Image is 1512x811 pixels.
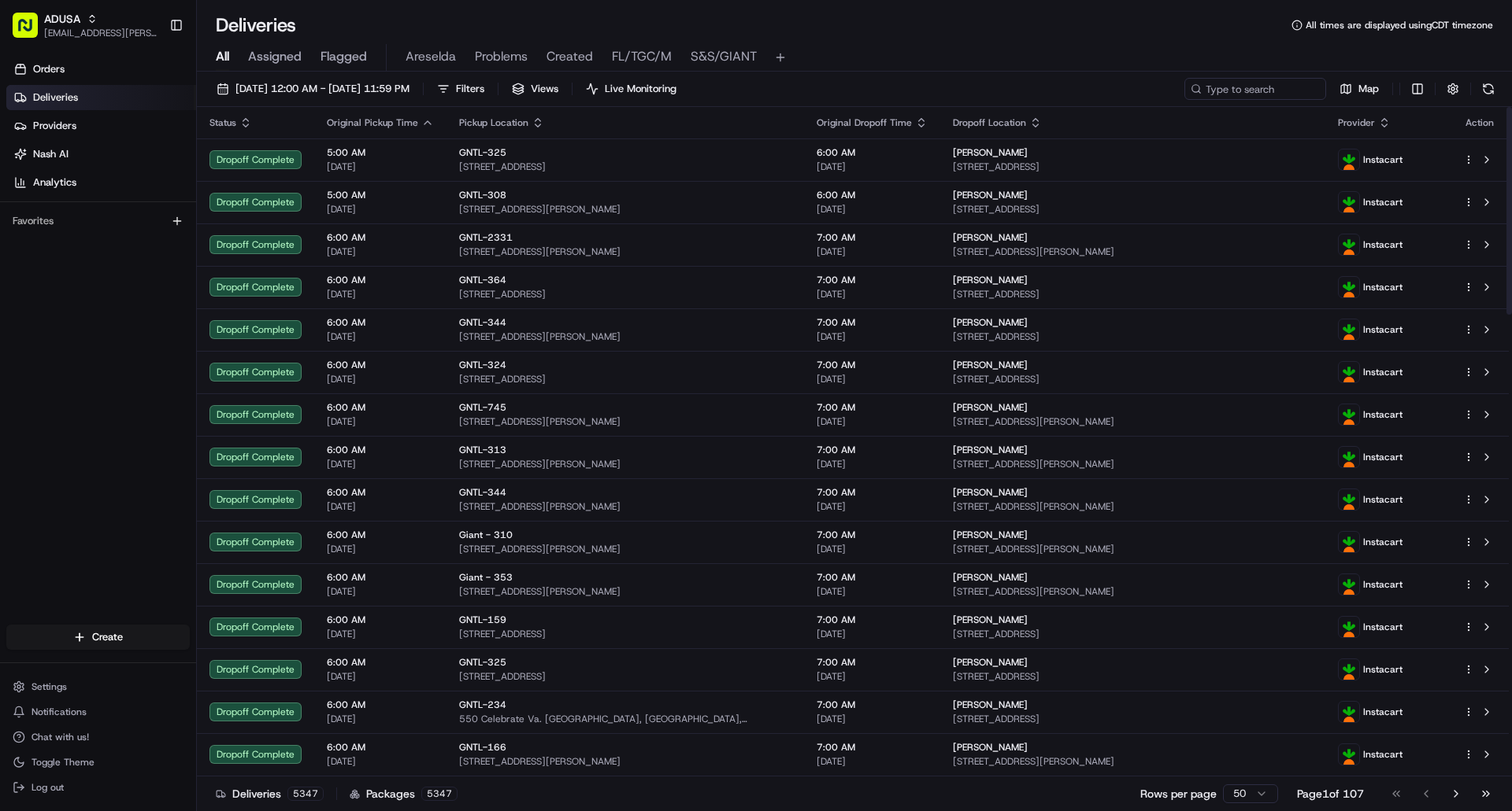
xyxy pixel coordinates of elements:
span: [STREET_ADDRESS] [459,288,791,300]
span: 6:00 AM [327,614,434,626]
span: Create [92,630,123,644]
button: Log out [6,776,190,798]
button: Create [6,625,190,650]
span: 6:00 AM [327,741,434,754]
span: [STREET_ADDRESS] [953,670,1313,683]
span: [PERSON_NAME] [953,486,1028,499]
span: [DATE] [327,458,434,470]
span: Dropoff Location [953,116,1026,129]
span: [STREET_ADDRESS] [953,330,1313,343]
div: Packages [350,786,458,802]
span: 7:00 AM [817,699,928,711]
span: Instacart [1363,451,1403,463]
span: Problems [475,47,528,66]
div: Page 1 of 107 [1297,786,1364,802]
span: 6:00 AM [817,189,928,201]
a: Deliveries [6,85,196,110]
img: profile_instacart_ahold_partner.png [1339,149,1359,170]
span: 7:00 AM [817,401,928,414]
div: 5347 [287,787,324,801]
button: [EMAIL_ADDRESS][PERSON_NAME][DOMAIN_NAME] [44,27,157,39]
span: Analytics [33,175,76,190]
span: [PERSON_NAME] [953,359,1028,371]
span: Original Pickup Time [327,116,418,129]
span: [PERSON_NAME] [953,656,1028,669]
span: [PERSON_NAME] [953,571,1028,584]
span: GNTL-159 [459,614,506,626]
span: GNTL-308 [459,189,506,201]
span: 6:00 AM [327,699,434,711]
span: [DATE] [327,160,434,173]
span: 7:00 AM [817,571,928,584]
span: 7:00 AM [817,274,928,286]
button: Refresh [1477,78,1499,100]
span: [DATE] [327,543,434,555]
a: Providers [6,113,196,138]
span: Notifications [31,706,87,718]
span: 7:00 AM [817,529,928,541]
img: profile_instacart_ahold_partner.png [1339,277,1359,297]
button: Notifications [6,701,190,723]
span: [DATE] [327,245,434,258]
span: Pickup Location [459,116,528,129]
span: Assigned [248,47,302,66]
a: Orders [6,57,196,82]
span: Flagged [321,47,367,66]
span: 6:00 AM [327,316,434,329]
span: GNTL-166 [459,741,506,754]
img: profile_instacart_ahold_partner.png [1339,234,1359,255]
span: [DATE] [817,203,928,216]
span: 7:00 AM [817,444,928,456]
span: [STREET_ADDRESS] [459,628,791,640]
button: [DATE] 12:00 AM - [DATE] 11:59 PM [209,78,417,100]
span: [PERSON_NAME] [953,741,1028,754]
h1: Deliveries [216,13,296,38]
span: 6:00 AM [327,359,434,371]
a: Analytics [6,170,196,195]
span: [STREET_ADDRESS][PERSON_NAME] [459,500,791,513]
span: Instacart [1363,578,1403,591]
span: 550 Celebrate Va. [GEOGRAPHIC_DATA], [GEOGRAPHIC_DATA], [GEOGRAPHIC_DATA] [459,713,791,725]
span: [DATE] [327,755,434,768]
span: 6:00 AM [327,529,434,541]
span: [STREET_ADDRESS] [953,160,1313,173]
div: Action [1463,116,1496,129]
span: Status [209,116,236,129]
span: [DATE] [817,458,928,470]
button: Views [505,78,565,100]
span: All times are displayed using CDT timezone [1306,19,1493,31]
span: GNTL-344 [459,486,506,499]
span: 5:00 AM [327,146,434,159]
span: [PERSON_NAME] [953,189,1028,201]
img: profile_instacart_ahold_partner.png [1339,319,1359,340]
span: Created [547,47,593,66]
span: [STREET_ADDRESS][PERSON_NAME] [459,458,791,470]
span: S&S/GIANT [691,47,757,66]
span: [PERSON_NAME] [953,444,1028,456]
span: [DATE] [817,160,928,173]
span: GNTL-325 [459,656,506,669]
span: FL/TGC/M [612,47,672,66]
span: Instacart [1363,366,1403,378]
span: Original Dropoff Time [817,116,912,129]
span: Instacart [1363,408,1403,421]
span: 7:00 AM [817,741,928,754]
span: GNTL-324 [459,359,506,371]
span: [PERSON_NAME] [953,401,1028,414]
span: [DATE] [817,373,928,385]
span: 5:00 AM [327,189,434,201]
span: [DATE] [327,288,434,300]
span: [STREET_ADDRESS][PERSON_NAME] [459,245,791,258]
span: Map [1358,82,1379,96]
button: Filters [430,78,491,100]
span: Instacart [1363,323,1403,336]
span: Filters [456,82,484,96]
span: GNTL-325 [459,146,506,159]
span: All [216,47,229,66]
button: ADUSA[EMAIL_ADDRESS][PERSON_NAME][DOMAIN_NAME] [6,6,163,44]
span: [DATE] [817,755,928,768]
span: [STREET_ADDRESS] [953,203,1313,216]
span: [STREET_ADDRESS] [953,288,1313,300]
span: [STREET_ADDRESS][PERSON_NAME] [459,330,791,343]
img: profile_instacart_ahold_partner.png [1339,574,1359,595]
